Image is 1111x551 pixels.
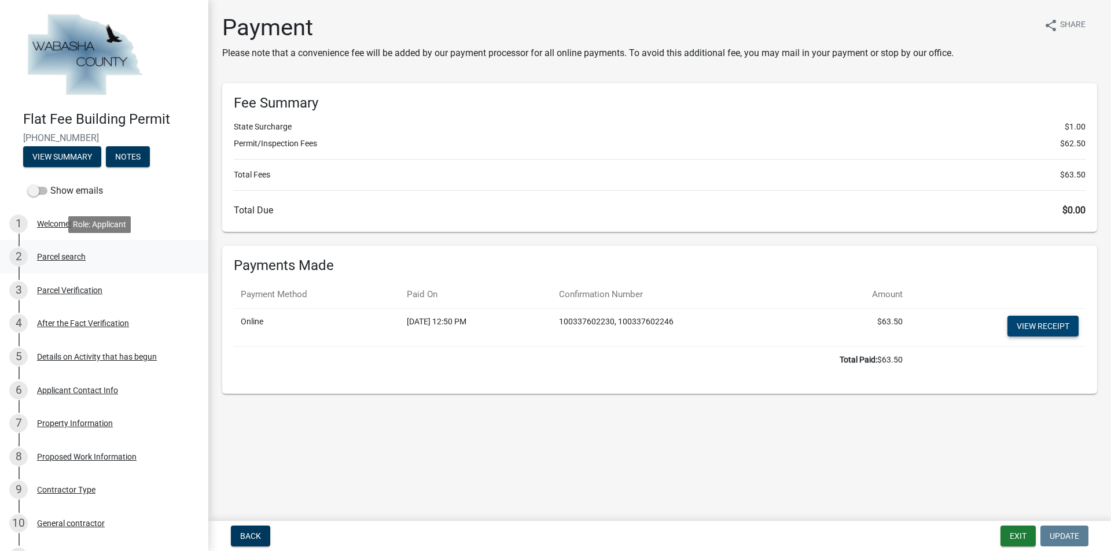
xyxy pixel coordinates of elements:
[1044,19,1058,32] i: share
[23,132,185,143] span: [PHONE_NUMBER]
[400,308,552,346] td: [DATE] 12:50 PM
[234,257,1086,274] h6: Payments Made
[231,526,270,546] button: Back
[37,253,86,261] div: Parcel search
[1060,138,1086,150] span: $62.50
[1000,526,1036,546] button: Exit
[106,146,150,167] button: Notes
[23,153,101,162] wm-modal-confirm: Summary
[552,281,818,308] th: Confirmation Number
[9,448,28,466] div: 8
[9,215,28,233] div: 1
[37,286,102,294] div: Parcel Verification
[234,205,1086,216] h6: Total Due
[37,519,105,527] div: General contractor
[222,46,954,60] p: Please note that a convenience fee will be added by our payment processor for all online payments...
[1035,14,1095,36] button: shareShare
[23,111,199,128] h4: Flat Fee Building Permit
[9,480,28,499] div: 9
[37,353,157,361] div: Details on Activity that has begun
[400,281,552,308] th: Paid On
[68,216,131,233] div: Role: Applicant
[9,414,28,432] div: 7
[234,138,1086,150] li: Permit/Inspection Fees
[234,308,400,346] td: Online
[37,386,118,394] div: Applicant Contact Info
[234,169,1086,181] li: Total Fees
[222,14,954,42] h1: Payment
[106,153,150,162] wm-modal-confirm: Notes
[1060,19,1086,32] span: Share
[234,121,1086,133] li: State Surcharge
[9,514,28,532] div: 10
[23,146,101,167] button: View Summary
[818,281,910,308] th: Amount
[552,308,818,346] td: 100337602230, 100337602246
[1065,121,1086,133] span: $1.00
[234,281,400,308] th: Payment Method
[37,319,129,327] div: After the Fact Verification
[9,247,28,266] div: 2
[818,308,910,346] td: $63.50
[37,486,95,494] div: Contractor Type
[23,12,146,99] img: Wabasha County, Minnesota
[1062,205,1086,216] span: $0.00
[1050,531,1079,541] span: Update
[37,453,137,461] div: Proposed Work Information
[37,220,72,228] div: Welcome!
[9,314,28,332] div: 4
[9,381,28,400] div: 6
[1007,316,1079,336] a: View receipt
[9,347,28,366] div: 5
[1040,526,1088,546] button: Update
[234,346,910,373] td: $63.50
[840,355,877,364] b: Total Paid:
[234,95,1086,112] h6: Fee Summary
[240,531,261,541] span: Back
[28,184,103,198] label: Show emails
[9,281,28,299] div: 3
[1060,169,1086,181] span: $63.50
[37,419,113,427] div: Property Information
